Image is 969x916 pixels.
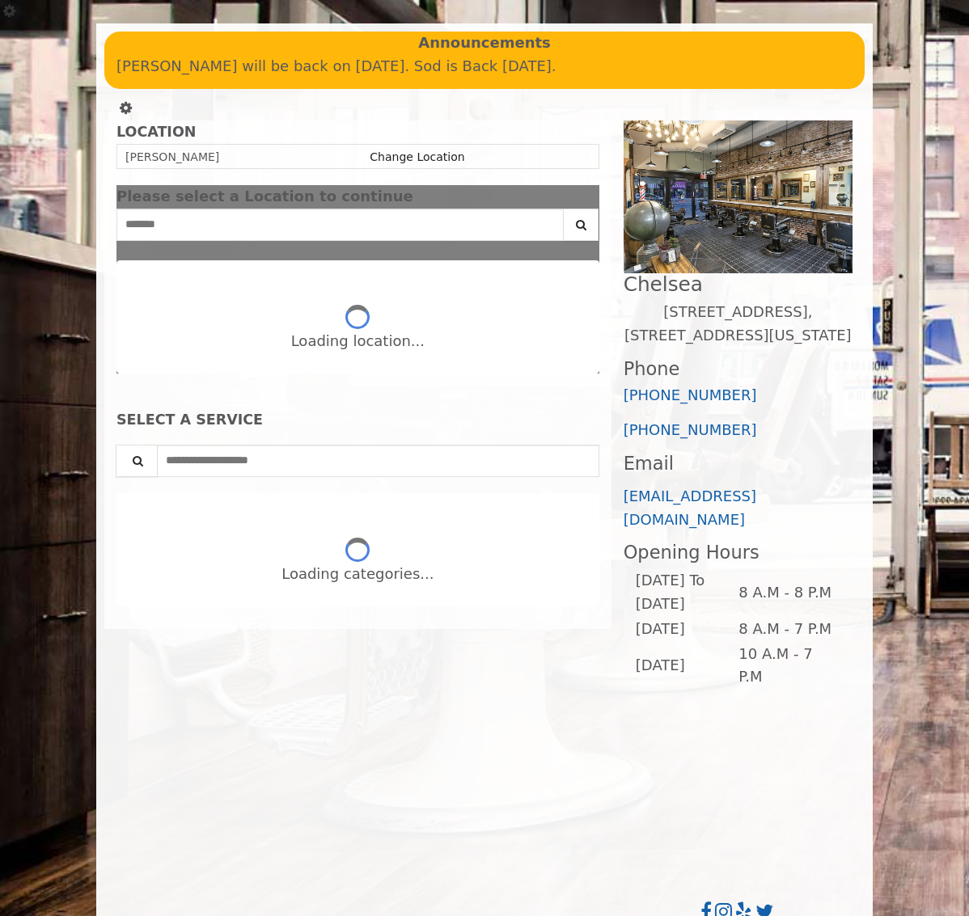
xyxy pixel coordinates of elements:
span: Please select a Location to continue [116,188,413,205]
p: [PERSON_NAME] will be back on [DATE]. Sod is Back [DATE]. [116,55,853,78]
div: Loading categories... [281,563,434,586]
a: [PHONE_NUMBER] [624,421,757,438]
a: [PHONE_NUMBER] [624,386,757,403]
button: Service Search [116,445,158,477]
input: Search Center [116,209,564,241]
td: [DATE] [635,642,738,690]
td: [DATE] To [DATE] [635,568,738,617]
h3: Opening Hours [624,542,853,563]
span: [PERSON_NAME] [125,150,219,163]
div: SELECT A SERVICE [116,412,599,428]
div: Loading location... [291,330,425,353]
i: Search button [572,219,590,230]
td: 10 A.M - 7 P.M [738,642,841,690]
td: [DATE] [635,617,738,642]
div: Center Select [116,209,599,249]
a: [EMAIL_ADDRESS][DOMAIN_NAME] [624,488,756,528]
a: Change Location [370,150,464,163]
td: 8 A.M - 7 P.M [738,617,841,642]
td: 8 A.M - 8 P.M [738,568,841,617]
b: Announcements [418,32,551,55]
b: LOCATION [116,124,196,140]
h3: Phone [624,359,853,379]
p: [STREET_ADDRESS],[STREET_ADDRESS][US_STATE] [624,301,853,348]
button: close dialog [575,192,599,202]
h3: Email [624,454,853,474]
h2: Chelsea [624,273,853,295]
